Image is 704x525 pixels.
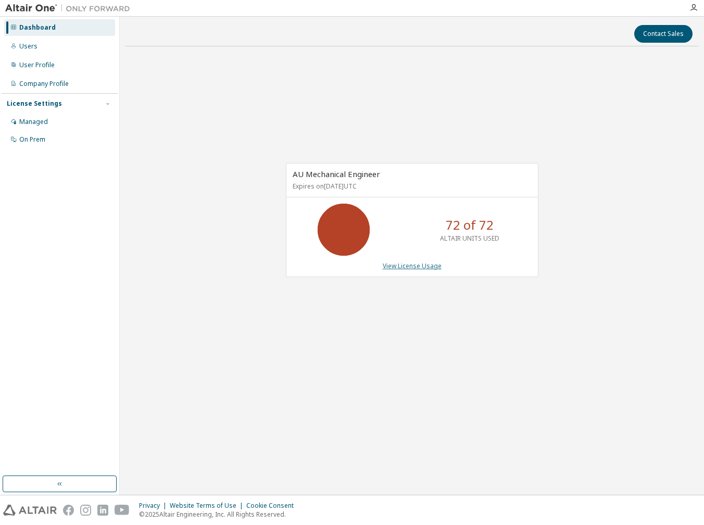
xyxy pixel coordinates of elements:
div: Website Terms of Use [170,502,246,510]
div: User Profile [19,61,55,69]
button: Contact Sales [634,25,693,43]
img: linkedin.svg [97,505,108,516]
a: View License Usage [383,261,442,270]
img: youtube.svg [115,505,130,516]
img: altair_logo.svg [3,505,57,516]
p: © 2025 Altair Engineering, Inc. All Rights Reserved. [139,510,300,519]
p: ALTAIR UNITS USED [440,234,499,243]
div: License Settings [7,99,62,108]
p: 72 of 72 [446,216,494,234]
img: facebook.svg [63,505,74,516]
div: Dashboard [19,23,56,32]
span: AU Mechanical Engineer [293,169,380,179]
p: Expires on [DATE] UTC [293,182,529,191]
img: instagram.svg [80,505,91,516]
div: Cookie Consent [246,502,300,510]
div: Users [19,42,37,51]
div: Company Profile [19,80,69,88]
div: Privacy [139,502,170,510]
div: Managed [19,118,48,126]
div: On Prem [19,135,45,144]
img: Altair One [5,3,135,14]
